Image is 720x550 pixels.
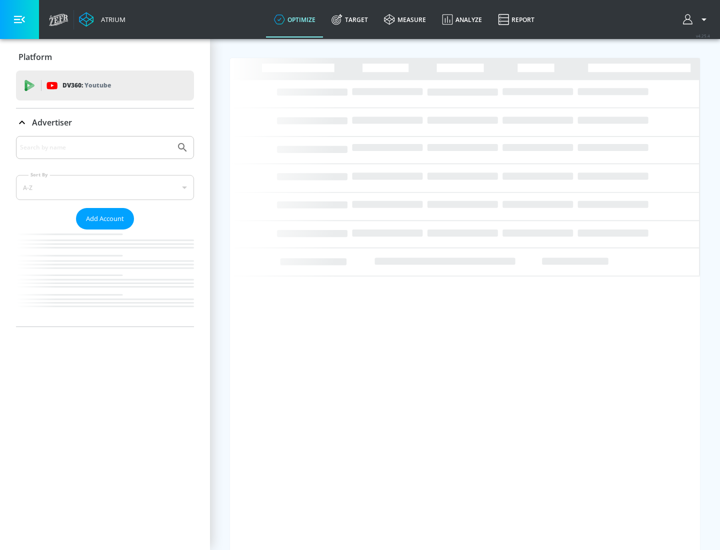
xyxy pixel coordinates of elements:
div: Atrium [97,15,125,24]
a: Atrium [79,12,125,27]
p: Advertiser [32,117,72,128]
p: Platform [18,51,52,62]
p: DV360: [62,80,111,91]
div: Advertiser [16,136,194,326]
input: Search by name [20,141,171,154]
label: Sort By [28,171,50,178]
a: optimize [266,1,323,37]
a: Analyze [434,1,490,37]
a: measure [376,1,434,37]
div: Advertiser [16,108,194,136]
nav: list of Advertiser [16,229,194,326]
p: Youtube [84,80,111,90]
span: Add Account [86,213,124,224]
span: v 4.25.4 [696,33,710,38]
a: Target [323,1,376,37]
button: Add Account [76,208,134,229]
div: DV360: Youtube [16,70,194,100]
div: A-Z [16,175,194,200]
div: Platform [16,43,194,71]
a: Report [490,1,542,37]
